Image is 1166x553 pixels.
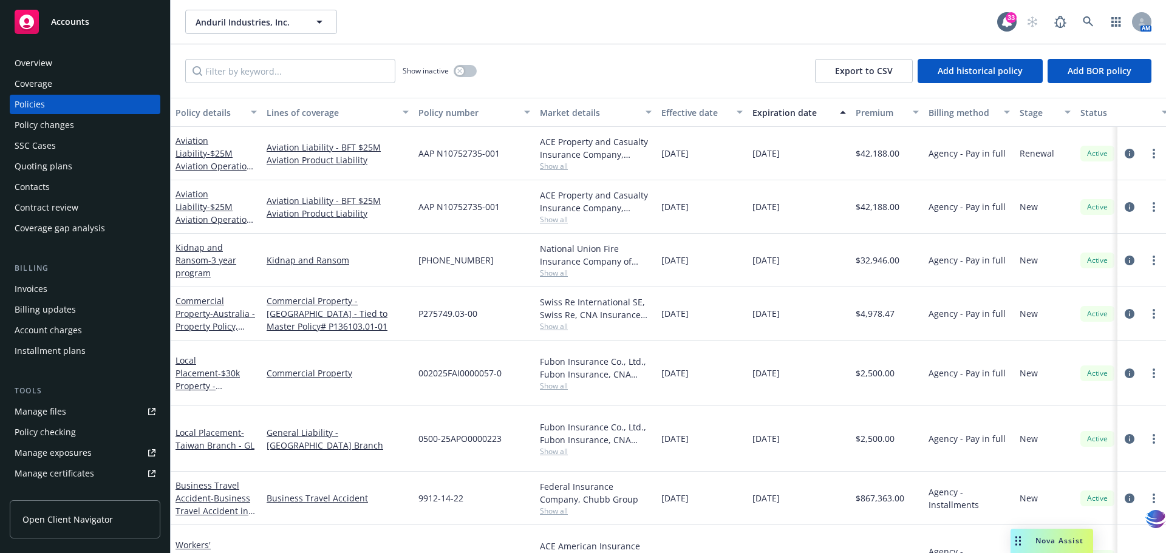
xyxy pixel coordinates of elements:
[10,53,160,73] a: Overview
[1147,200,1161,214] a: more
[1147,491,1161,506] a: more
[10,484,160,504] a: Manage claims
[176,355,252,417] a: Local Placement
[15,422,76,442] div: Policy checking
[51,17,89,27] span: Accounts
[752,147,780,160] span: [DATE]
[1147,253,1161,268] a: more
[10,157,160,176] a: Quoting plans
[15,464,94,483] div: Manage certificates
[856,200,899,213] span: $42,188.00
[15,157,72,176] div: Quoting plans
[929,432,1006,445] span: Agency - Pay in full
[661,367,689,379] span: [DATE]
[535,98,656,127] button: Market details
[22,513,113,526] span: Open Client Navigator
[15,300,76,319] div: Billing updates
[196,16,301,29] span: Anduril Industries, Inc.
[540,242,652,268] div: National Union Fire Insurance Company of [GEOGRAPHIC_DATA], [GEOGRAPHIC_DATA], AIG, RT Specialty ...
[924,98,1015,127] button: Billing method
[752,492,780,504] span: [DATE]
[856,432,895,445] span: $2,500.00
[15,321,82,340] div: Account charges
[1145,507,1166,530] img: svg+xml;base64,PHN2ZyB3aWR0aD0iMzQiIGhlaWdodD0iMzQiIHZpZXdCb3g9IjAgMCAzNCAzNCIgZmlsbD0ibm9uZSIgeG...
[856,367,895,379] span: $2,500.00
[15,198,78,217] div: Contract review
[929,106,997,119] div: Billing method
[856,492,904,504] span: $867,363.00
[540,421,652,446] div: Fubon Insurance Co., Ltd., Fubon Insurance, CNA Insurance (International)
[176,427,254,451] span: - Taiwan Branch - GL
[1020,10,1045,34] a: Start snowing
[540,321,652,331] span: Show all
[1020,307,1038,320] span: New
[1006,12,1017,23] div: 33
[661,307,689,320] span: [DATE]
[418,367,502,379] span: 002025FAI0000057-0
[10,341,160,361] a: Installment plans
[1011,529,1026,553] div: Drag to move
[748,98,851,127] button: Expiration date
[752,200,780,213] span: [DATE]
[418,106,517,119] div: Policy number
[938,65,1023,76] span: Add historical policy
[10,219,160,238] a: Coverage gap analysis
[752,432,780,445] span: [DATE]
[661,200,689,213] span: [DATE]
[1085,368,1110,379] span: Active
[1048,59,1151,83] button: Add BOR policy
[10,136,160,155] a: SSC Cases
[1147,366,1161,381] a: more
[661,432,689,445] span: [DATE]
[1048,10,1072,34] a: Report a Bug
[10,177,160,197] a: Contacts
[15,95,45,114] div: Policies
[851,98,924,127] button: Premium
[1085,202,1110,212] span: Active
[10,95,160,114] a: Policies
[267,254,409,266] a: Kidnap and Ransom
[176,201,253,276] span: - $25M Aviation Operation for BFT - annual premium of $42,188 for 23-24 and 24-25
[1147,432,1161,446] a: more
[418,307,477,320] span: P275749.03-00
[656,98,748,127] button: Effective date
[176,308,255,358] span: - Australia - Property Policy, Tied to Master # P136103.01-01
[15,136,56,155] div: SSC Cases
[418,147,500,160] span: AAP N10752735-001
[418,492,463,504] span: 9912-14-22
[929,200,1006,213] span: Agency - Pay in full
[540,296,652,321] div: Swiss Re International SE, Swiss Re, CNA Insurance (International)
[267,194,409,220] a: Aviation Liability - BFT $25M Aviation Product Liability
[15,341,86,361] div: Installment plans
[540,446,652,456] span: Show all
[15,74,52,93] div: Coverage
[1122,432,1137,446] a: circleInformation
[10,443,160,463] span: Manage exposures
[540,381,652,391] span: Show all
[15,402,66,421] div: Manage files
[1122,200,1137,214] a: circleInformation
[418,254,494,266] span: [PHONE_NUMBER]
[815,59,913,83] button: Export to CSV
[1020,254,1038,266] span: New
[752,367,780,379] span: [DATE]
[1085,433,1110,444] span: Active
[1068,65,1131,76] span: Add BOR policy
[15,219,105,238] div: Coverage gap analysis
[267,294,409,333] a: Commercial Property - [GEOGRAPHIC_DATA] - Tied to Master Policy# P136103.01-01
[540,268,652,278] span: Show all
[1085,493,1110,504] span: Active
[267,106,395,119] div: Lines of coverage
[418,200,500,213] span: AAP N10752735-001
[176,106,244,119] div: Policy details
[267,426,409,452] a: General Liability - [GEOGRAPHIC_DATA] Branch
[929,367,1006,379] span: Agency - Pay in full
[661,492,689,504] span: [DATE]
[10,321,160,340] a: Account charges
[1085,148,1110,159] span: Active
[540,161,652,171] span: Show all
[10,198,160,217] a: Contract review
[176,295,255,358] a: Commercial Property
[1104,10,1128,34] a: Switch app
[540,214,652,225] span: Show all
